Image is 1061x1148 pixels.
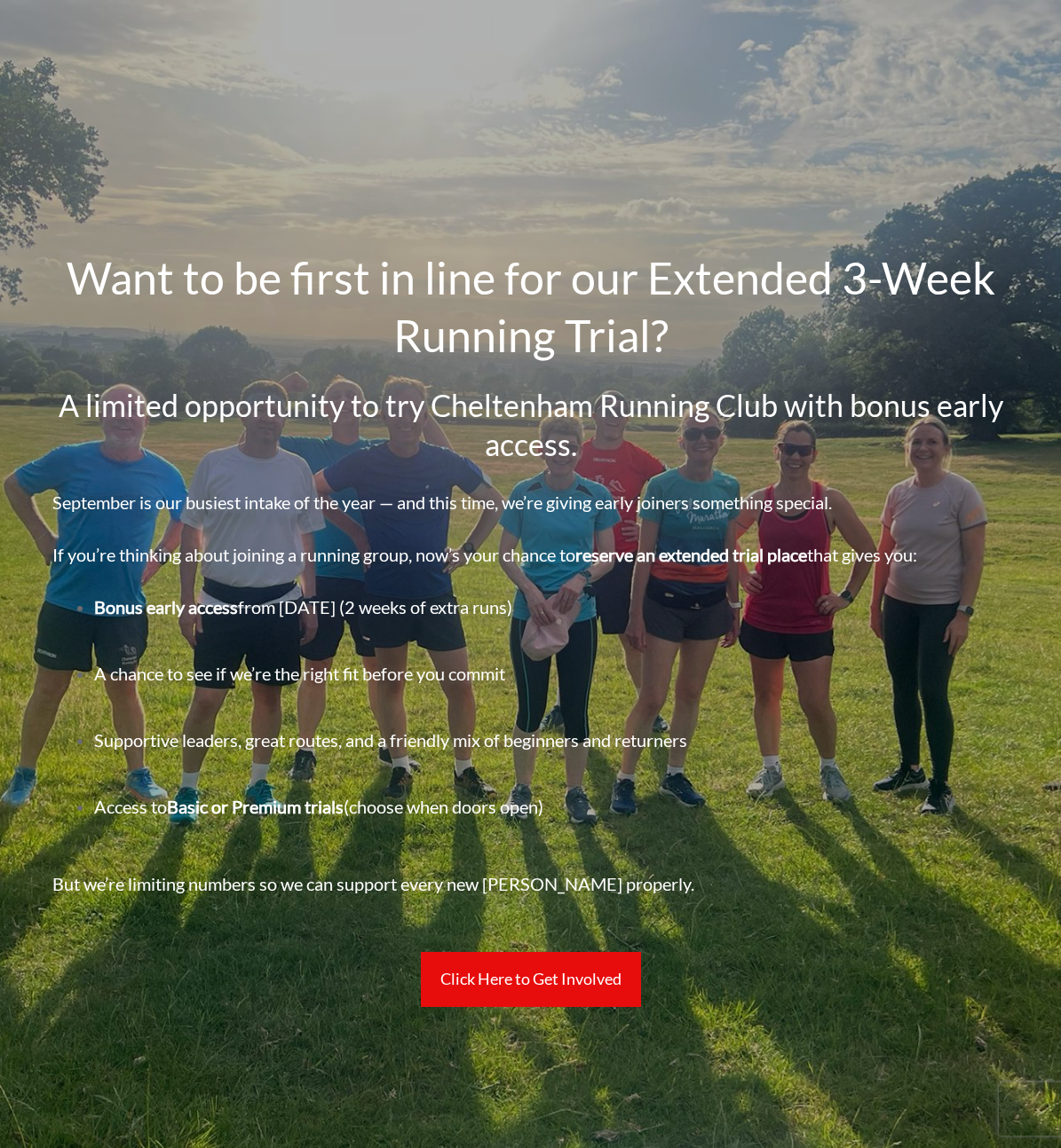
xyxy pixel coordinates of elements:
p: If you’re thinking about joining a running group, now’s your chance to that gives you: [52,539,1010,592]
a: Click Here to Get Involved [421,952,641,1007]
p: Access to (choose when doors open) [94,791,1010,844]
span: Want to be first in line for our Extended 3-Week Running Trial? [67,251,995,362]
span: Click Here to Get Involved [440,970,622,989]
strong: Bonus early access [94,596,238,617]
p: September is our busiest intake of the year — and this time, we’re giving early joiners something... [52,487,1010,539]
strong: Basic or Premium trials [167,796,344,817]
p: But we’re limiting numbers so we can support every new [PERSON_NAME] properly. [52,869,1010,921]
span: A limited opportunity to try Cheltenham Running Club with bonus early access. [59,387,1003,462]
p: Supportive leaders, great routes, and a friendly mix of beginners and returners [94,725,1010,777]
p: A chance to see if we’re the right fit before you commit [94,658,1010,711]
p: from [DATE] (2 weeks of extra runs) [94,592,1010,644]
strong: reserve an extended trial place [575,544,807,565]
